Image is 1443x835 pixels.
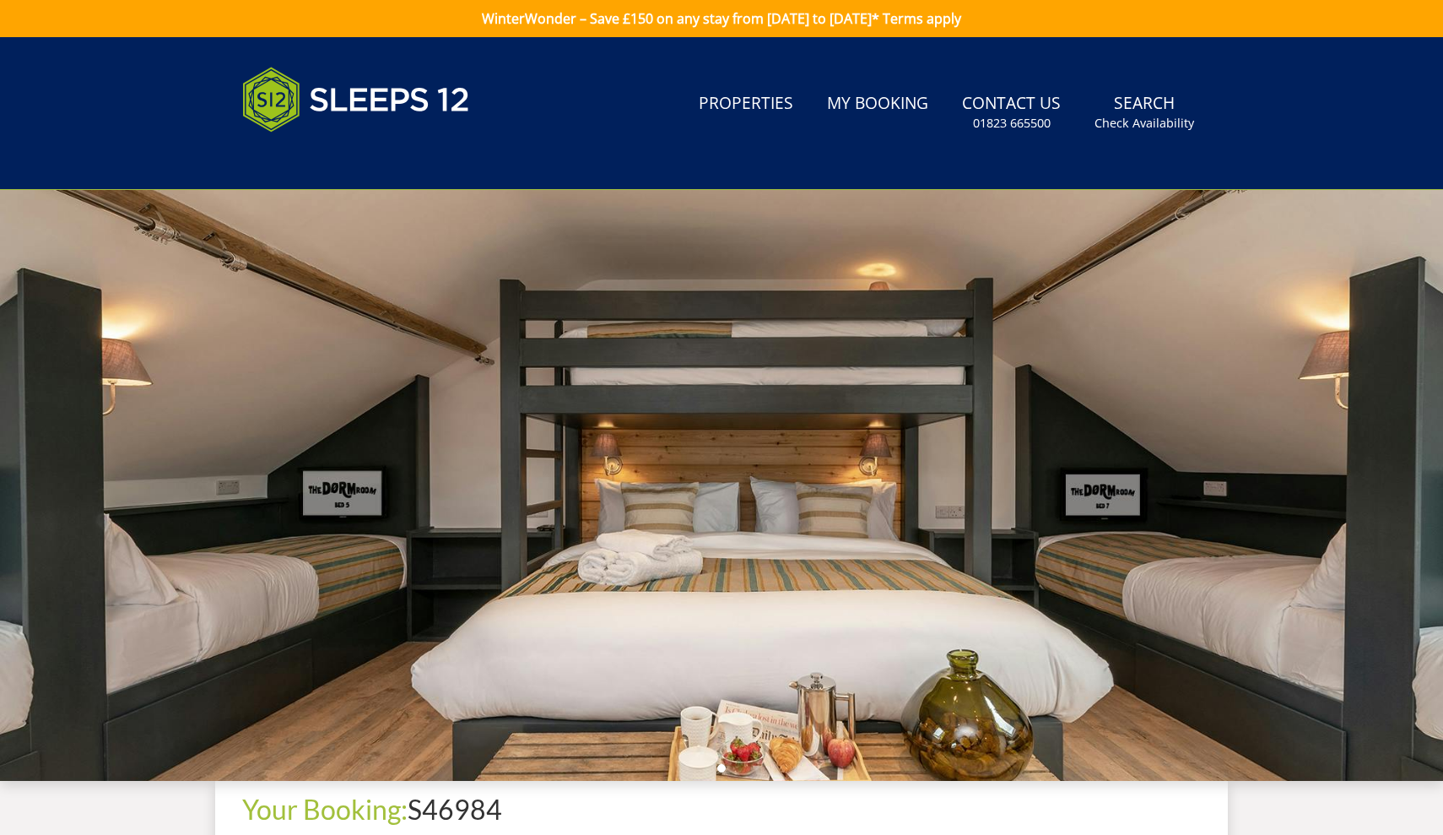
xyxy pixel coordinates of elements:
a: Your Booking: [242,793,408,826]
a: Properties [692,85,800,123]
a: My Booking [820,85,935,123]
a: Contact Us01823 665500 [955,85,1067,140]
small: Check Availability [1094,115,1194,132]
a: SearchCheck Availability [1088,85,1201,140]
small: 01823 665500 [973,115,1051,132]
h1: S46984 [242,794,1201,824]
img: Sleeps 12 [242,57,470,142]
iframe: Customer reviews powered by Trustpilot [234,152,411,166]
